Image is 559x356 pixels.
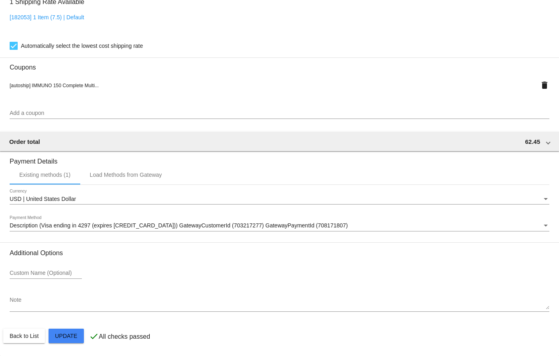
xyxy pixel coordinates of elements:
[10,151,549,165] h3: Payment Details
[10,57,549,71] h3: Coupons
[10,222,348,229] span: Description (Visa ending in 4297 (expires [CREDIT_CARD_DATA])) GatewayCustomerId (703217277) Gate...
[525,138,540,145] span: 62.45
[21,41,143,51] span: Automatically select the lowest cost shipping rate
[10,333,39,339] span: Back to List
[99,333,150,340] p: All checks passed
[19,172,71,178] div: Existing methods (1)
[10,83,99,88] span: [autoship] IMMUNO 150 Complete Multi...
[10,196,76,202] span: USD | United States Dollar
[49,329,84,343] button: Update
[10,223,549,229] mat-select: Payment Method
[10,110,549,117] input: Add a coupon
[3,329,45,343] button: Back to List
[10,270,82,276] input: Custom Name (Optional)
[55,333,77,339] span: Update
[9,138,40,145] span: Order total
[90,172,162,178] div: Load Methods from Gateway
[10,196,549,203] mat-select: Currency
[540,80,549,90] mat-icon: delete
[89,331,99,341] mat-icon: check
[10,249,549,257] h3: Additional Options
[10,14,84,20] a: [182053] 1 Item (7.5) | Default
